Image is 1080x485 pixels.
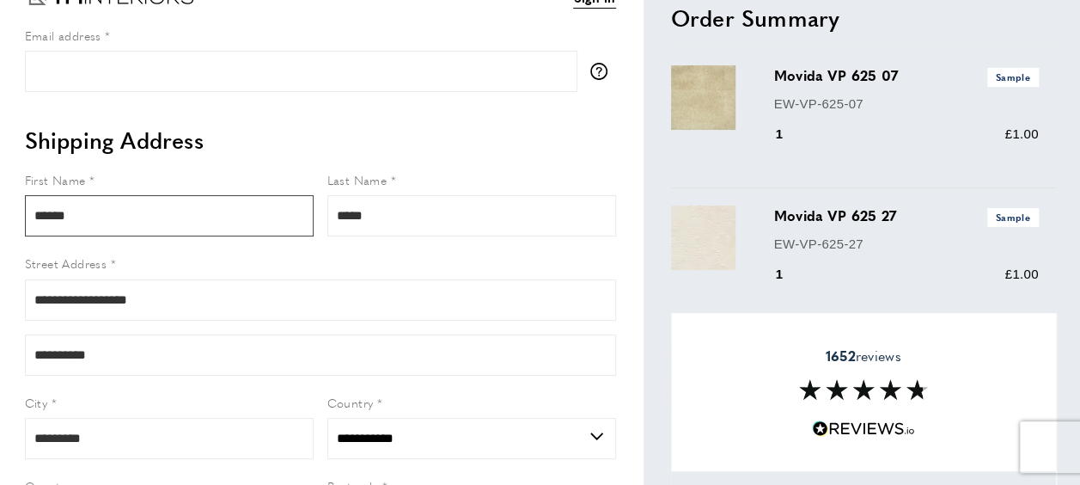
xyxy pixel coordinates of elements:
img: Movida VP 625 07 [671,65,735,130]
div: 1 [774,264,808,285]
button: More information [590,63,616,80]
span: £1.00 [1004,126,1038,141]
span: reviews [825,347,900,365]
strong: 1652 [825,346,855,365]
img: Movida VP 625 27 [671,206,735,270]
span: Country [327,394,374,411]
span: City [25,394,48,411]
span: First Name [25,171,86,188]
img: Reviews.io 5 stars [812,421,915,437]
h2: Order Summary [671,3,1056,34]
h2: Shipping Address [25,125,616,156]
span: £1.00 [1004,267,1038,281]
span: Email address [25,27,101,44]
p: EW-VP-625-27 [774,234,1039,255]
span: Sample [987,68,1039,86]
p: EW-VP-625-07 [774,94,1039,114]
span: Sample [987,208,1039,226]
h3: Movida VP 625 27 [774,206,1039,226]
img: Reviews section [799,379,928,400]
span: Last Name [327,171,387,188]
div: 1 [774,124,808,144]
h3: Movida VP 625 07 [774,65,1039,86]
span: Street Address [25,255,107,272]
